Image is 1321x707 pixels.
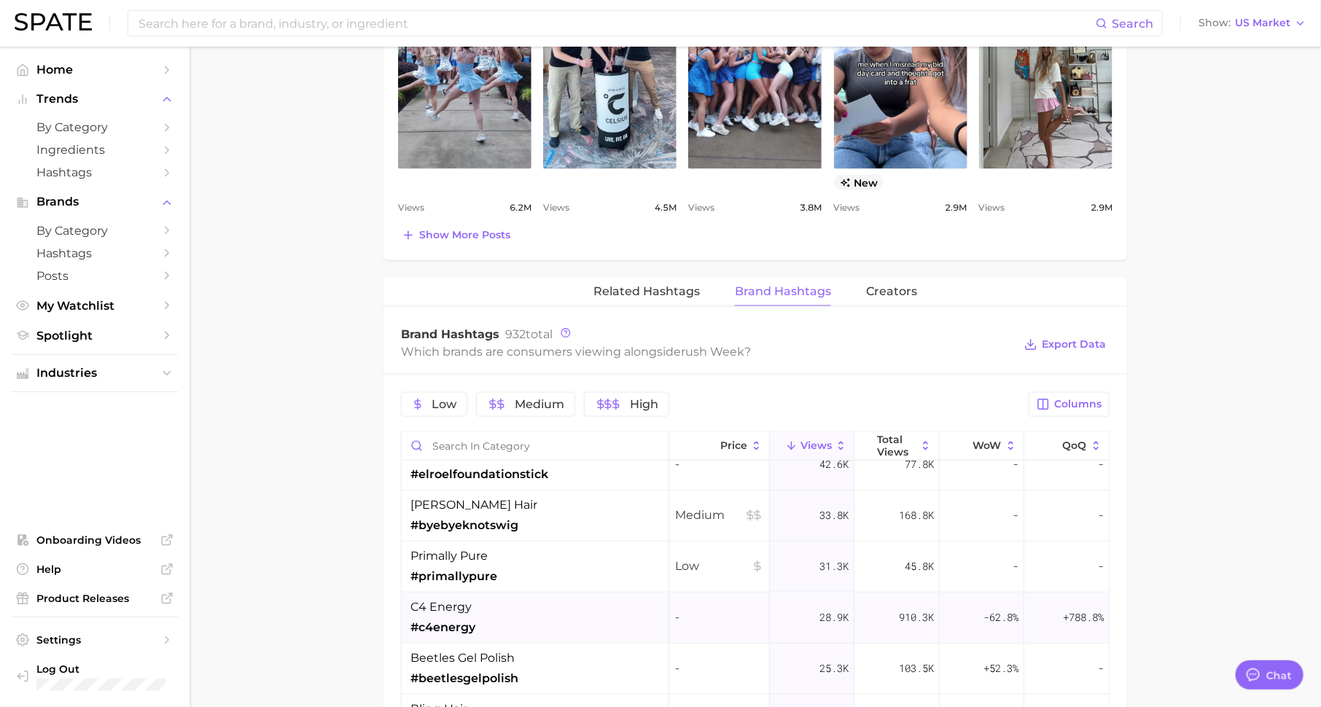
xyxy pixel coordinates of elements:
span: 25.3k [819,660,849,677]
span: - [1013,558,1018,575]
span: Medium [515,399,564,410]
button: Total Views [854,432,939,461]
span: 103.5k [899,660,934,677]
span: by Category [36,224,153,238]
span: Export Data [1042,338,1106,351]
a: Onboarding Videos [12,529,178,551]
a: Spotlight [12,324,178,347]
button: WoW [940,432,1024,461]
span: - [1013,456,1018,473]
span: Industries [36,367,153,380]
span: Brand Hashtags [401,327,499,341]
span: 28.9k [819,609,849,626]
span: Low [432,399,456,410]
span: Related Hashtags [593,285,700,298]
span: 4.5m [655,199,677,216]
span: Log Out [36,663,166,676]
span: primally pure [410,547,488,565]
span: - [1098,558,1104,575]
button: Show more posts [398,225,514,246]
button: [PERSON_NAME] hair#byebyeknotswigMedium33.8k168.8k-- [402,491,1109,542]
span: #beetlesgelpolish [410,670,518,687]
span: Brand Hashtags [735,285,831,298]
span: #primallypure [410,568,497,585]
span: 6.2m [510,199,531,216]
span: 2.9m [946,199,967,216]
span: rush week [681,345,744,359]
button: c4 energy#c4energy-28.9k910.3k-62.8%+788.8% [402,593,1109,644]
span: Brands [36,195,153,208]
span: Views [688,199,714,216]
span: Low [675,558,763,575]
span: - [1013,507,1018,524]
span: -62.8% [983,609,1018,626]
span: Home [36,63,153,77]
input: Search here for a brand, industry, or ingredient [137,11,1096,36]
button: primally pure#primallypureLow31.3k45.8k-- [402,542,1109,593]
span: 42.6k [819,456,849,473]
span: Views [398,199,424,216]
span: Medium [675,507,763,524]
span: 932 [505,327,526,341]
span: Hashtags [36,165,153,179]
span: Hashtags [36,246,153,260]
span: Spotlight [36,329,153,343]
button: Trends [12,88,178,110]
a: Hashtags [12,242,178,265]
span: total [505,327,553,341]
span: 3.8m [800,199,822,216]
span: Creators [866,285,917,298]
span: 33.8k [819,507,849,524]
button: Columns [1029,392,1110,417]
a: Hashtags [12,161,178,184]
span: QoQ [1063,440,1087,451]
span: Posts [36,269,153,283]
span: - [675,456,763,473]
span: +52.3% [983,660,1018,677]
span: #c4energy [410,619,475,636]
span: - [675,609,763,626]
a: Home [12,58,178,81]
button: Export Data [1021,335,1110,355]
button: ShowUS Market [1195,14,1310,33]
button: beetles gel polish#beetlesgelpolish-25.3k103.5k+52.3%- [402,644,1109,695]
span: Views [543,199,569,216]
span: Onboarding Videos [36,534,153,547]
span: beetles gel polish [410,649,515,667]
button: Industries [12,362,178,384]
span: 77.8k [905,456,934,473]
a: by Category [12,219,178,242]
button: Brands [12,191,178,213]
img: SPATE [15,13,92,31]
span: c4 energy [410,598,472,616]
span: Search [1112,17,1153,31]
a: Log out. Currently logged in with e-mail hannah@spate.nyc. [12,658,178,696]
span: new [834,175,884,190]
span: 31.3k [819,558,849,575]
a: Help [12,558,178,580]
span: WoW [973,440,1002,451]
a: Ingredients [12,138,178,161]
span: High [630,399,658,410]
span: Views [800,440,832,451]
span: #byebyeknotswig [410,517,518,534]
a: Settings [12,629,178,651]
div: Which brands are consumers viewing alongside ? [401,342,1013,362]
a: Product Releases [12,587,178,609]
span: Show [1199,19,1231,27]
span: 45.8k [905,558,934,575]
span: [PERSON_NAME] hair [410,496,537,514]
span: by Category [36,120,153,134]
span: - [1098,660,1104,677]
button: Price [669,432,770,461]
span: 2.9m [1091,199,1112,216]
span: Columns [1054,398,1102,410]
span: Total Views [877,434,917,457]
span: US Market [1235,19,1290,27]
span: #elroelfoundationstick [410,466,548,483]
span: Help [36,563,153,576]
a: My Watchlist [12,294,178,317]
a: Posts [12,265,178,287]
button: QoQ [1024,432,1109,461]
span: Show more posts [419,229,510,241]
